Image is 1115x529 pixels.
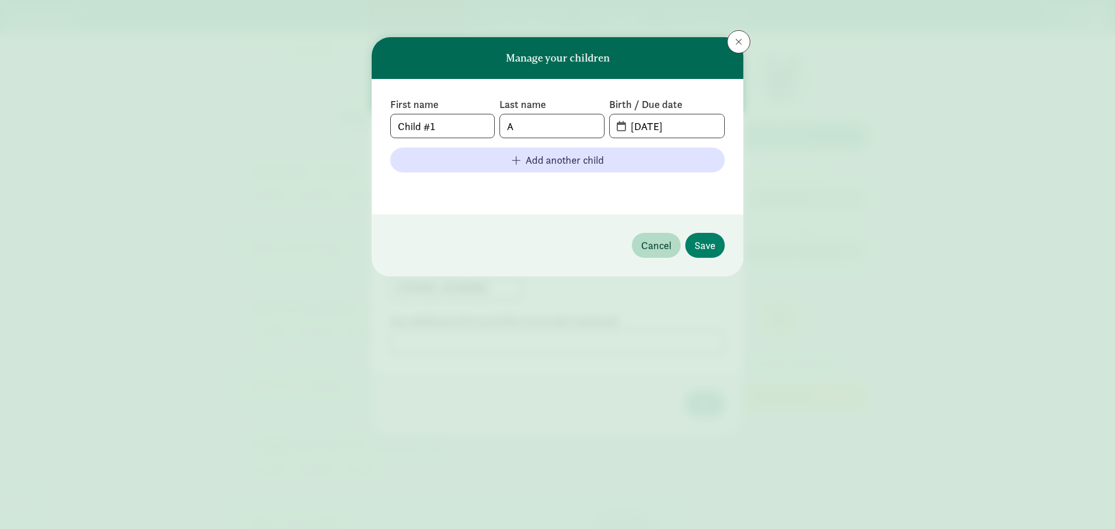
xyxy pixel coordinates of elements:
[526,152,604,168] span: Add another child
[695,237,715,253] span: Save
[624,114,724,138] input: MM-DD-YYYY
[499,98,604,111] label: Last name
[685,233,725,258] button: Save
[506,52,610,64] h6: Manage your children
[390,98,495,111] label: First name
[632,233,681,258] button: Cancel
[641,237,671,253] span: Cancel
[390,147,725,172] button: Add another child
[609,98,725,111] label: Birth / Due date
